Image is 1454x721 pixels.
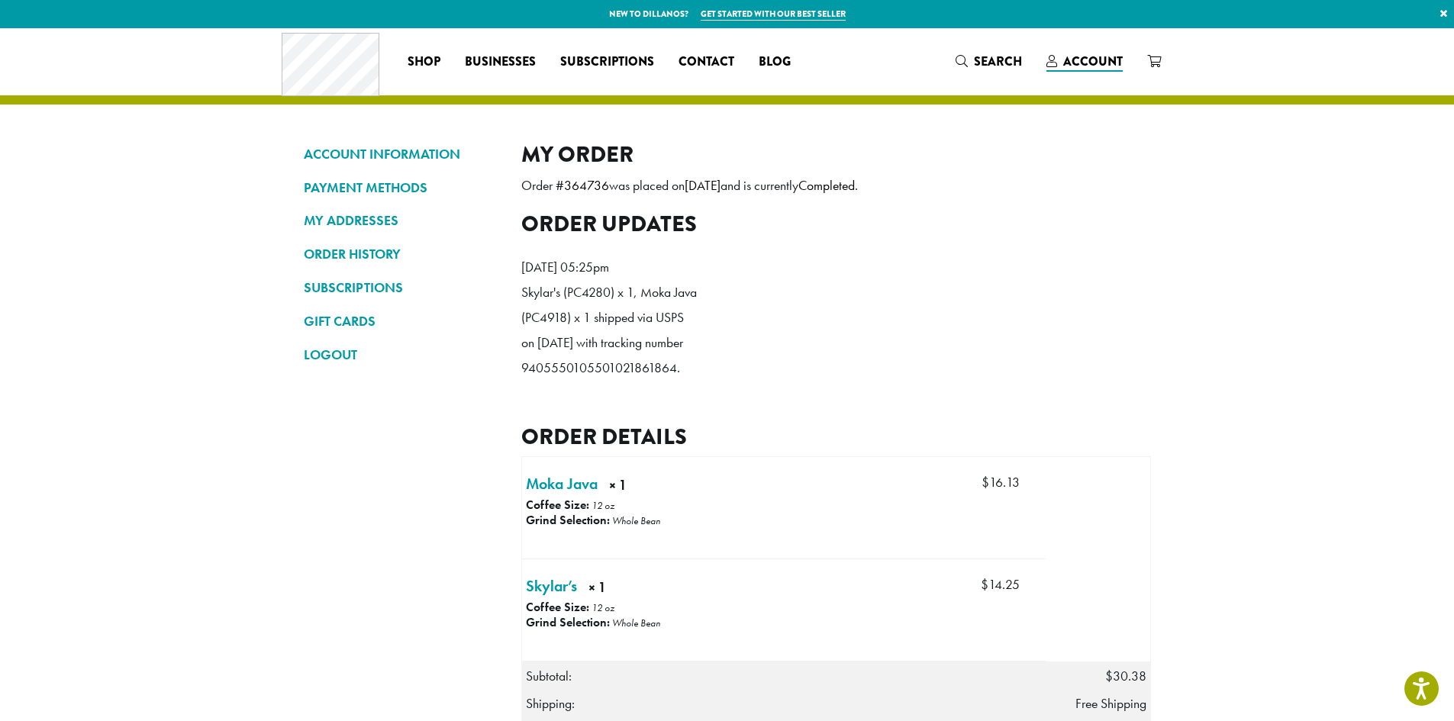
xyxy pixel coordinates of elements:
strong: Coffee Size: [526,599,589,615]
h2: Order updates [521,211,1151,237]
p: Order # was placed on and is currently . [521,173,1151,198]
p: 12 oz [592,601,614,614]
strong: Grind Selection: [526,512,610,528]
mark: 364736 [564,177,609,194]
a: Moka Java [526,472,598,495]
span: Subscriptions [560,53,654,72]
p: Whole Bean [612,616,660,629]
mark: Completed [798,177,855,194]
strong: × 1 [609,475,679,499]
h2: Order details [521,423,1151,450]
a: Search [943,49,1034,74]
a: Get started with our best seller [701,8,846,21]
a: LOGOUT [304,342,498,368]
span: $ [982,474,989,491]
a: GIFT CARDS [304,308,498,334]
a: Skylar’s [526,575,577,597]
span: $ [1105,668,1113,684]
th: Subtotal: [521,661,1046,690]
a: MY ADDRESSES [304,208,498,233]
td: Free Shipping [1046,690,1150,717]
strong: Coffee Size: [526,497,589,513]
a: ACCOUNT INFORMATION [304,141,498,167]
a: PAYMENT METHODS [304,175,498,201]
strong: × 1 [588,578,653,601]
a: SUBSCRIPTIONS [304,275,498,301]
span: Blog [759,53,791,72]
span: Businesses [465,53,536,72]
span: 30.38 [1105,668,1146,684]
a: Shop [395,50,453,74]
h2: My Order [521,141,1151,168]
p: Whole Bean [612,514,660,527]
span: Contact [679,53,734,72]
span: Search [974,53,1022,70]
bdi: 14.25 [981,576,1020,593]
p: 12 oz [592,499,614,512]
a: ORDER HISTORY [304,241,498,267]
span: Shop [408,53,440,72]
strong: Grind Selection: [526,614,610,630]
p: Skylar's (PC4280) x 1, Moka Java (PC4918) x 1 shipped via USPS on [DATE] with tracking number 940... [521,280,697,381]
th: Shipping: [521,690,1046,717]
mark: [DATE] [685,177,721,194]
span: Account [1063,53,1123,70]
p: [DATE] 05:25pm [521,255,697,280]
span: $ [981,576,988,593]
bdi: 16.13 [982,474,1020,491]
